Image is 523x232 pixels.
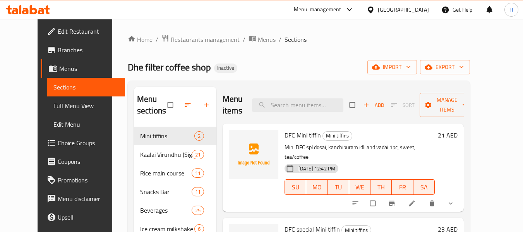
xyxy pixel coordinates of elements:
[352,182,367,193] span: WE
[229,130,278,179] img: DFC Mini tiffin
[294,5,341,14] div: Menu-management
[347,195,365,212] button: sort-choices
[420,93,475,117] button: Manage items
[179,96,198,113] span: Sort sections
[378,5,429,14] div: [GEOGRAPHIC_DATA]
[53,120,119,129] span: Edit Menu
[134,127,216,145] div: Mini tiffins2
[47,78,125,96] a: Sections
[328,179,349,195] button: TU
[249,34,276,45] a: Menus
[195,132,204,140] span: 2
[214,64,237,73] div: Inactive
[192,151,204,158] span: 21
[140,206,192,215] span: Beverages
[140,187,192,196] span: Snacks Bar
[128,35,153,44] a: Home
[128,58,211,76] span: Dhe filter coffee shop
[322,131,352,141] div: Mini tiffins
[442,195,461,212] button: show more
[137,93,168,117] h2: Menu sections
[295,165,338,172] span: [DATE] 12:42 PM
[509,5,513,14] span: H
[374,62,411,72] span: import
[41,134,125,152] a: Choice Groups
[58,45,119,55] span: Branches
[438,130,458,141] h6: 21 AED
[59,64,119,73] span: Menus
[41,189,125,208] a: Menu disclaimer
[47,96,125,115] a: Full Menu View
[279,35,281,44] li: /
[134,182,216,201] div: Snacks Bar11
[140,168,192,178] span: Rice main course
[140,131,194,141] span: Mini tiffins
[134,201,216,220] div: Beverages25
[386,99,420,111] span: Select section first
[192,187,204,196] div: items
[420,60,470,74] button: export
[171,35,240,44] span: Restaurants management
[426,95,468,115] span: Manage items
[134,164,216,182] div: Rice main course11
[198,96,216,113] button: Add section
[194,131,204,141] div: items
[41,208,125,227] a: Upsell
[243,35,245,44] li: /
[134,145,216,164] div: Kaalai Virundhu (Signature breakfast)21
[223,93,243,117] h2: Menu items
[192,150,204,159] div: items
[47,115,125,134] a: Edit Menu
[252,98,343,112] input: search
[413,179,435,195] button: SA
[41,152,125,171] a: Coupons
[53,82,119,92] span: Sections
[331,182,346,193] span: TU
[285,35,307,44] span: Sections
[161,34,240,45] a: Restaurants management
[285,179,306,195] button: SU
[41,171,125,189] a: Promotions
[374,182,389,193] span: TH
[192,170,204,177] span: 11
[361,99,386,111] span: Add item
[41,22,125,41] a: Edit Restaurant
[156,35,158,44] li: /
[128,34,470,45] nav: breadcrumb
[323,131,352,140] span: Mini tiffins
[392,179,413,195] button: FR
[408,199,417,207] a: Edit menu item
[349,179,370,195] button: WE
[426,62,464,72] span: export
[58,27,119,36] span: Edit Restaurant
[58,175,119,185] span: Promotions
[370,179,392,195] button: TH
[58,213,119,222] span: Upsell
[309,182,324,193] span: MO
[258,35,276,44] span: Menus
[53,101,119,110] span: Full Menu View
[288,182,303,193] span: SU
[140,150,192,159] span: Kaalai Virundhu (Signature breakfast)
[395,182,410,193] span: FR
[192,206,204,215] div: items
[417,182,432,193] span: SA
[367,60,417,74] button: import
[285,129,321,141] span: DFC Mini tiffin
[58,194,119,203] span: Menu disclaimer
[447,199,454,207] svg: Show Choices
[365,196,382,211] span: Select to update
[192,207,204,214] span: 25
[192,168,204,178] div: items
[306,179,328,195] button: MO
[363,101,384,110] span: Add
[163,98,179,112] span: Select all sections
[361,99,386,111] button: Add
[58,138,119,148] span: Choice Groups
[192,188,204,196] span: 11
